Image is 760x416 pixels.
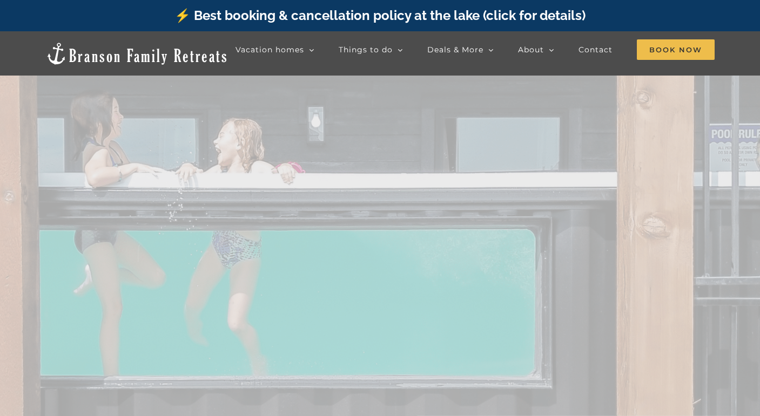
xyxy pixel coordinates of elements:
[174,8,586,23] a: ⚡️ Best booking & cancellation policy at the lake (click for details)
[236,46,304,53] span: Vacation homes
[339,39,403,60] a: Things to do
[518,46,544,53] span: About
[339,46,393,53] span: Things to do
[45,42,228,66] img: Branson Family Retreats Logo
[236,39,314,60] a: Vacation homes
[518,39,554,60] a: About
[427,39,494,60] a: Deals & More
[427,46,483,53] span: Deals & More
[579,39,613,60] a: Contact
[637,39,715,60] a: Book Now
[579,46,613,53] span: Contact
[236,39,715,60] nav: Main Menu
